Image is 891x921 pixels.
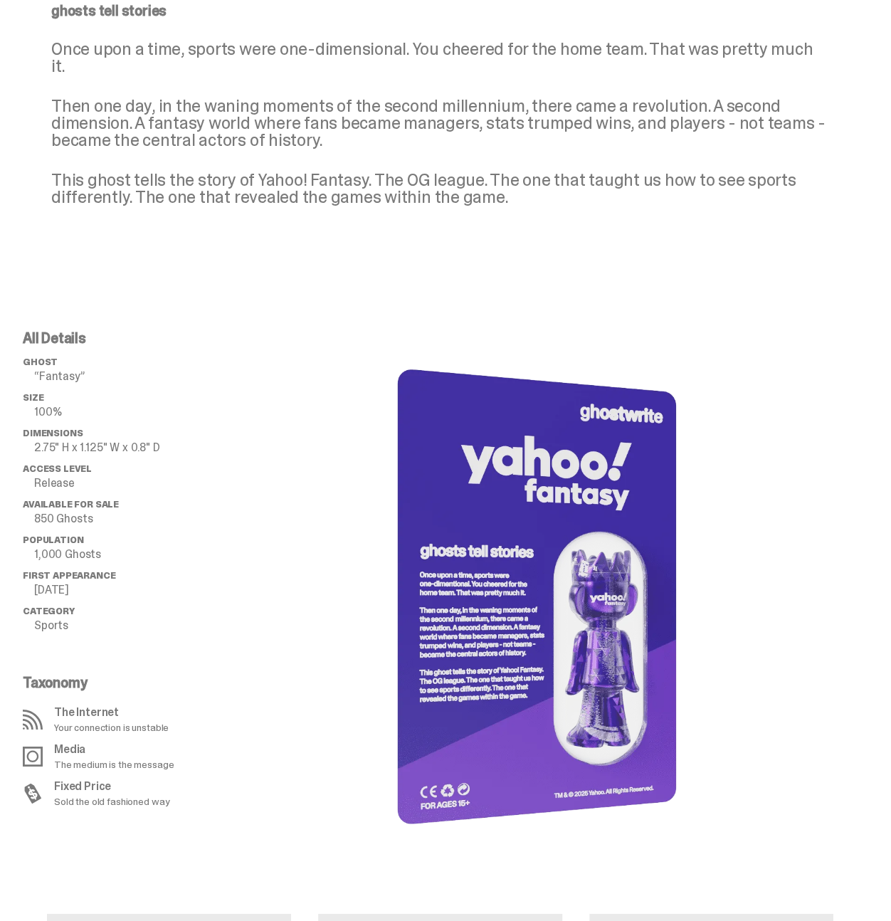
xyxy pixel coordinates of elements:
[54,707,169,718] p: The Internet
[23,498,119,510] span: Available for Sale
[34,549,231,560] p: 1,000 Ghosts
[54,796,169,806] p: Sold the old fashioned way
[34,620,231,631] p: Sports
[23,534,83,546] span: Population
[51,41,829,75] p: Once upon a time, sports were one-dimensional. You cheered for the home team. That was pretty muc...
[51,98,829,149] p: Then one day, in the waning moments of the second millennium, there came a revolution. A second d...
[34,406,231,418] p: 100%
[34,442,231,453] p: 2.75" H x 1.125" W x 0.8" D
[23,463,92,475] span: Access Level
[23,675,223,690] p: Taxonomy
[23,356,58,368] span: ghost
[51,172,829,206] p: This ghost tells the story of Yahoo! Fantasy. The OG league. The one that taught us how to see sp...
[54,759,174,769] p: The medium is the message
[34,584,231,596] p: [DATE]
[51,4,829,18] p: ghosts tell stories
[54,781,169,792] p: Fixed Price
[34,478,231,489] p: Release
[34,371,231,382] p: “Fantasy”
[54,722,169,732] p: Your connection is unstable
[54,744,174,755] p: Media
[23,391,43,404] span: Size
[23,331,231,345] p: All Details
[34,513,231,525] p: 850 Ghosts
[23,605,75,617] span: Category
[23,427,83,439] span: Dimensions
[23,569,115,581] span: First Appearance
